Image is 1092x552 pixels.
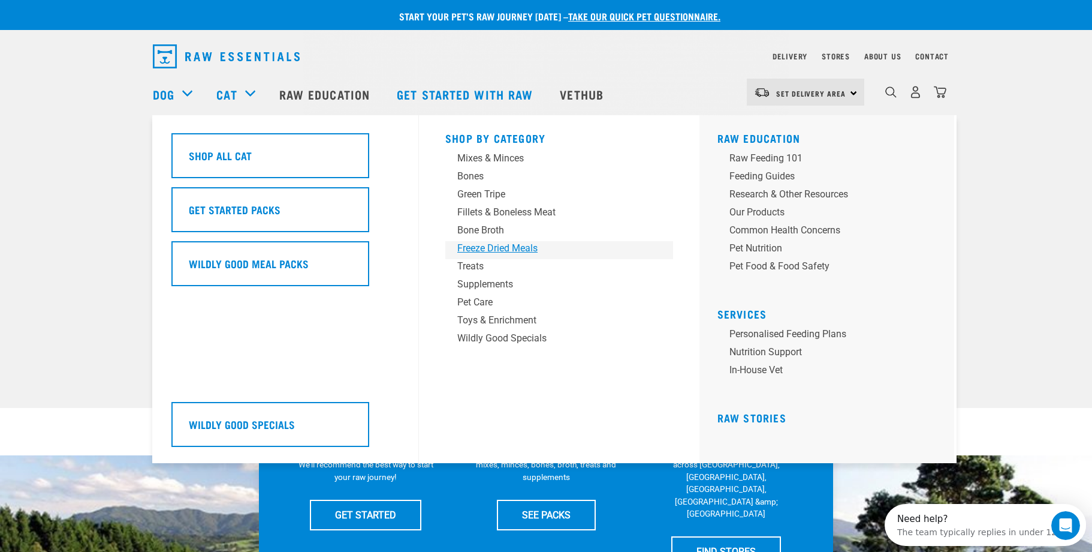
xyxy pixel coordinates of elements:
a: Bone Broth [445,223,673,241]
div: Feeding Guides [729,169,916,184]
div: Raw Feeding 101 [729,151,916,166]
a: Fillets & Boneless Meat [445,205,673,223]
iframe: Intercom live chat [1051,511,1080,540]
a: GET STARTED [310,500,421,530]
div: Our Products [729,205,916,220]
a: Raw Education [717,135,801,141]
div: Freeze Dried Meals [457,241,644,256]
div: Green Tripe [457,187,644,202]
a: Nutrition Support [717,345,945,363]
div: Research & Other Resources [729,187,916,202]
img: van-moving.png [754,87,770,98]
a: Pet Nutrition [717,241,945,259]
a: Mixes & Minces [445,151,673,169]
a: Research & Other Resources [717,187,945,205]
h5: Shop All Cat [189,148,252,163]
div: Mixes & Minces [457,151,644,166]
a: Wildly Good Specials [171,402,399,456]
a: Common Health Concerns [717,223,945,241]
a: Shop All Cat [171,133,399,187]
img: home-icon-1@2x.png [885,86,897,98]
a: Cat [216,85,237,103]
div: Bone Broth [457,223,644,238]
a: Delivery [773,54,807,58]
img: home-icon@2x.png [934,86,946,98]
a: SEE PACKS [497,500,596,530]
div: Wildly Good Specials [457,331,644,346]
div: Pet Nutrition [729,241,916,256]
a: Vethub [548,70,619,118]
span: Set Delivery Area [776,91,846,95]
nav: dropdown navigation [143,40,949,73]
a: Bones [445,169,673,187]
div: Bones [457,169,644,184]
div: Pet Food & Food Safety [729,259,916,274]
a: Supplements [445,277,673,295]
a: Dog [153,85,174,103]
div: Common Health Concerns [729,223,916,238]
div: Toys & Enrichment [457,313,644,328]
a: Treats [445,259,673,277]
div: Pet Care [457,295,644,310]
a: Get started with Raw [385,70,548,118]
h5: Wildly Good Specials [189,416,295,432]
a: Raw Stories [717,415,786,421]
h5: Services [717,308,945,317]
a: Pet Food & Food Safety [717,259,945,277]
div: Open Intercom Messenger [5,5,213,38]
iframe: Intercom live chat discovery launcher [885,504,1086,546]
a: Raw Feeding 101 [717,151,945,169]
div: Fillets & Boneless Meat [457,205,644,220]
a: In-house vet [717,363,945,381]
a: Contact [915,54,949,58]
div: Need help? [13,10,177,20]
a: Raw Education [267,70,385,118]
h5: Get Started Packs [189,202,280,217]
a: Green Tripe [445,187,673,205]
a: About Us [864,54,901,58]
a: Personalised Feeding Plans [717,327,945,345]
h5: Wildly Good Meal Packs [189,256,309,271]
div: Supplements [457,277,644,292]
h5: Shop By Category [445,132,673,142]
a: Stores [822,54,850,58]
p: We have 17 stores specialising in raw pet food &amp; nutritional advice across [GEOGRAPHIC_DATA],... [656,434,797,520]
a: Wildly Good Meal Packs [171,241,399,295]
a: Feeding Guides [717,169,945,187]
a: Pet Care [445,295,673,313]
a: Our Products [717,205,945,223]
img: Raw Essentials Logo [153,44,300,68]
a: Get Started Packs [171,187,399,241]
a: Wildly Good Specials [445,331,673,349]
img: user.png [909,86,922,98]
div: Treats [457,259,644,274]
a: take our quick pet questionnaire. [568,13,720,19]
div: The team typically replies in under 12h [13,20,177,32]
a: Freeze Dried Meals [445,241,673,259]
a: Toys & Enrichment [445,313,673,331]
